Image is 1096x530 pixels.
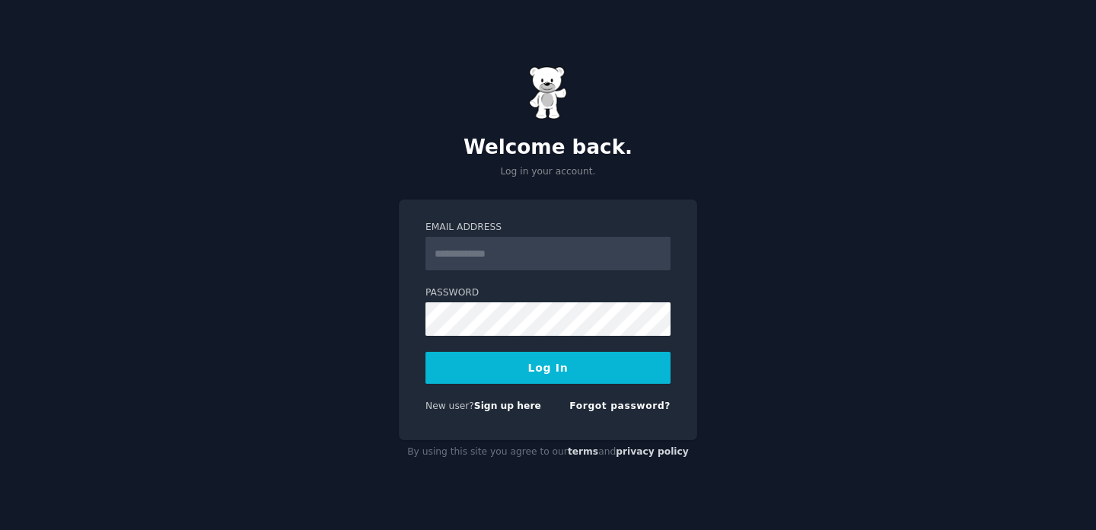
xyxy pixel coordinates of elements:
[616,446,689,457] a: privacy policy
[399,440,697,465] div: By using this site you agree to our and
[474,401,541,411] a: Sign up here
[425,221,671,235] label: Email Address
[569,401,671,411] a: Forgot password?
[529,66,567,120] img: Gummy Bear
[425,286,671,300] label: Password
[568,446,598,457] a: terms
[425,401,474,411] span: New user?
[425,352,671,384] button: Log In
[399,136,697,160] h2: Welcome back.
[399,165,697,179] p: Log in your account.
